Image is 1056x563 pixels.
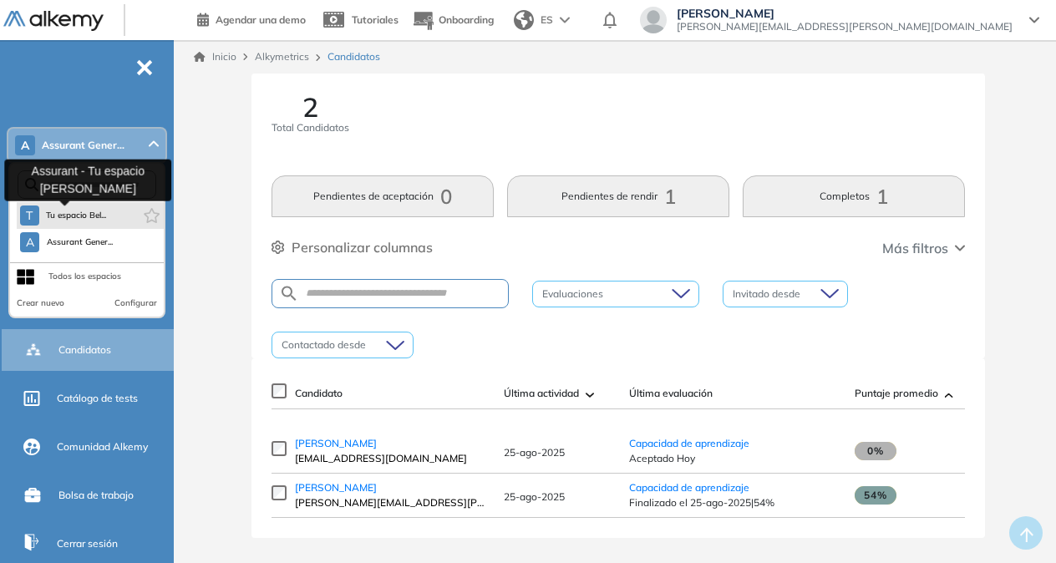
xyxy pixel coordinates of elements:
[412,3,494,38] button: Onboarding
[194,49,236,64] a: Inicio
[514,10,534,30] img: world
[302,94,318,120] span: 2
[114,297,157,310] button: Configurar
[295,480,487,495] a: [PERSON_NAME]
[272,120,349,135] span: Total Candidatos
[3,11,104,32] img: Logo
[504,490,565,503] span: 25-ago-2025
[42,139,124,152] span: Assurant Gener...
[58,488,134,503] span: Bolsa de trabajo
[629,386,713,401] span: Última evaluación
[504,446,565,459] span: 25-ago-2025
[48,270,121,283] div: Todos los espacios
[855,486,896,505] span: 54%
[58,342,111,358] span: Candidatos
[295,437,377,449] span: [PERSON_NAME]
[882,238,948,258] span: Más filtros
[560,17,570,23] img: arrow
[855,386,938,401] span: Puntaje promedio
[21,139,29,152] span: A
[945,393,953,398] img: [missing "en.ARROW_ALT" translation]
[57,439,148,454] span: Comunidad Alkemy
[272,237,433,257] button: Personalizar columnas
[57,391,138,406] span: Catálogo de tests
[216,13,306,26] span: Agendar una demo
[439,13,494,26] span: Onboarding
[586,393,594,398] img: [missing "en.ARROW_ALT" translation]
[295,481,377,494] span: [PERSON_NAME]
[26,209,33,222] span: T
[855,442,896,460] span: 0%
[255,50,309,63] span: Alkymetrics
[4,159,171,200] div: Assurant - Tu espacio [PERSON_NAME]
[46,209,107,222] span: Tu espacio Bel...
[295,451,487,466] span: [EMAIL_ADDRESS][DOMAIN_NAME]
[352,13,399,26] span: Tutoriales
[295,495,487,510] span: [PERSON_NAME][EMAIL_ADDRESS][PERSON_NAME][DOMAIN_NAME]
[972,483,1056,563] iframe: Chat Widget
[882,238,965,258] button: Más filtros
[629,481,749,494] a: Capacidad de aprendizaje
[57,536,118,551] span: Cerrar sesión
[292,237,433,257] span: Personalizar columnas
[46,236,113,249] span: Assurant Gener...
[507,175,729,217] button: Pendientes de rendir1
[272,175,494,217] button: Pendientes de aceptación0
[17,297,64,310] button: Crear nuevo
[327,49,380,64] span: Candidatos
[629,451,838,466] span: Aceptado Hoy
[743,175,965,217] button: Completos1
[197,8,306,28] a: Agendar una demo
[677,7,1013,20] span: [PERSON_NAME]
[629,495,838,510] span: Finalizado el 25-ago-2025 | 54%
[295,386,343,401] span: Candidato
[26,236,34,249] span: A
[504,386,579,401] span: Última actividad
[295,436,487,451] a: [PERSON_NAME]
[972,483,1056,563] div: Widget de chat
[677,20,1013,33] span: [PERSON_NAME][EMAIL_ADDRESS][PERSON_NAME][DOMAIN_NAME]
[541,13,553,28] span: ES
[279,283,299,304] img: SEARCH_ALT
[629,437,749,449] a: Capacidad de aprendizaje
